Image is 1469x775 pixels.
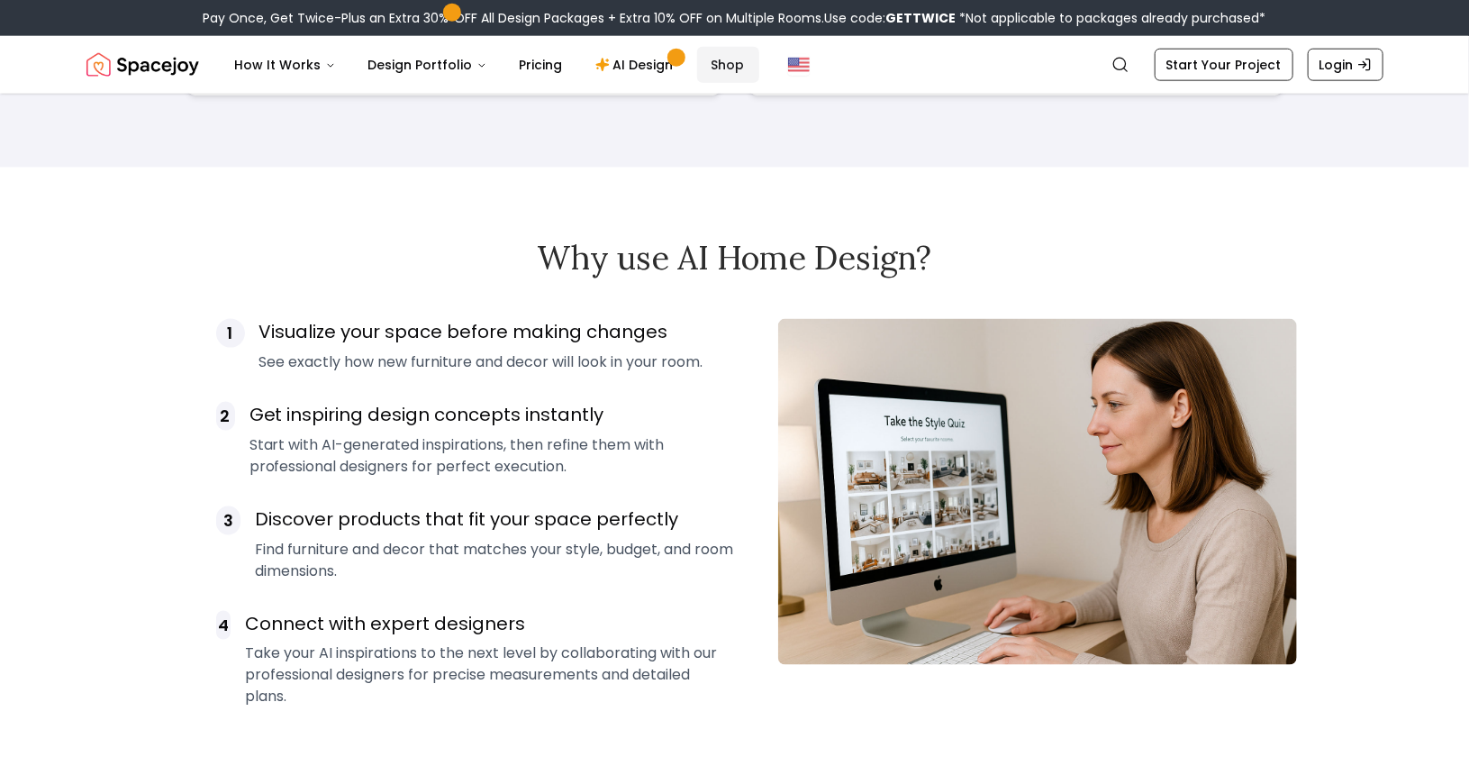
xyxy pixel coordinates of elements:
h3: Visualize your space before making changes [259,319,703,344]
span: 4 [218,613,229,638]
h3: Connect with expert designers [245,611,735,636]
p: See exactly how new furniture and decor will look in your room. [259,351,703,373]
button: Design Portfolio [354,47,502,83]
a: Shop [697,47,759,83]
a: Pricing [505,47,577,83]
a: Spacejoy [86,47,199,83]
nav: Global [86,36,1383,94]
span: 3 [223,508,233,533]
p: Start with AI-generated inspirations, then refine them with professional designers for perfect ex... [249,434,735,478]
h3: Get inspiring design concepts instantly [249,402,735,427]
a: Login [1308,49,1383,81]
p: Find furniture and decor that matches your style, budget, and room dimensions. [255,539,735,582]
h3: Discover products that fit your space perfectly [255,506,735,532]
img: AI Design Preview [778,319,1297,665]
a: AI Design [581,47,694,83]
span: Use code: [825,9,957,27]
p: Take your AI inspirations to the next level by collaborating with our professional designers for ... [245,643,735,708]
img: Spacejoy Logo [86,47,199,83]
h2: Why use AI Home Design? [29,240,1440,276]
span: 1 [228,321,233,346]
span: *Not applicable to packages already purchased* [957,9,1266,27]
span: 2 [221,404,231,429]
b: GETTWICE [886,9,957,27]
div: Pay Once, Get Twice-Plus an Extra 30% OFF All Design Packages + Extra 10% OFF on Multiple Rooms. [204,9,1266,27]
nav: Main [221,47,759,83]
img: United States [788,54,810,76]
button: How It Works [221,47,350,83]
a: Start Your Project [1155,49,1293,81]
